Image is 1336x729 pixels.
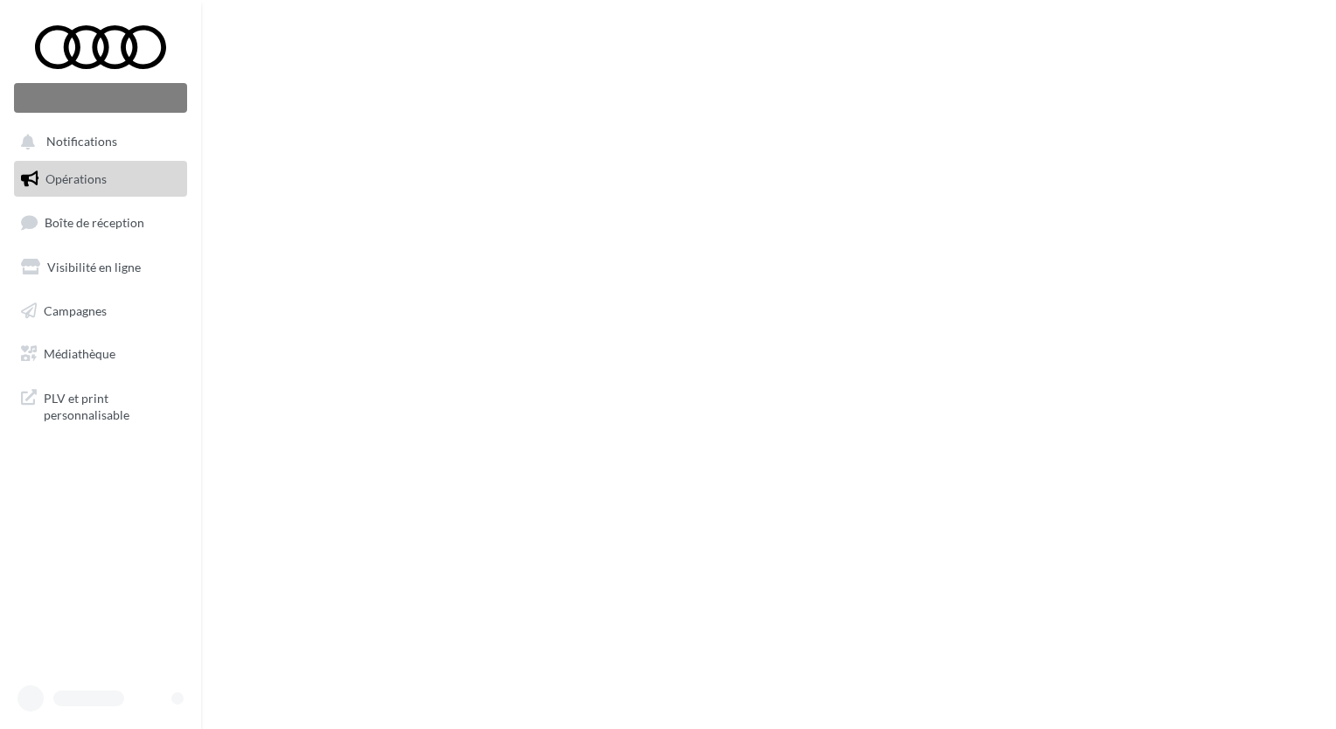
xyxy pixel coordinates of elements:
a: Campagnes [10,293,191,330]
a: Boîte de réception [10,204,191,241]
span: Médiathèque [44,346,115,361]
span: Notifications [46,135,117,149]
a: PLV et print personnalisable [10,379,191,431]
div: Nouvelle campagne [14,83,187,113]
a: Opérations [10,161,191,198]
a: Médiathèque [10,336,191,372]
span: Campagnes [44,302,107,317]
a: Visibilité en ligne [10,249,191,286]
span: PLV et print personnalisable [44,386,180,424]
span: Visibilité en ligne [47,260,141,274]
span: Boîte de réception [45,215,144,230]
span: Opérations [45,171,107,186]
